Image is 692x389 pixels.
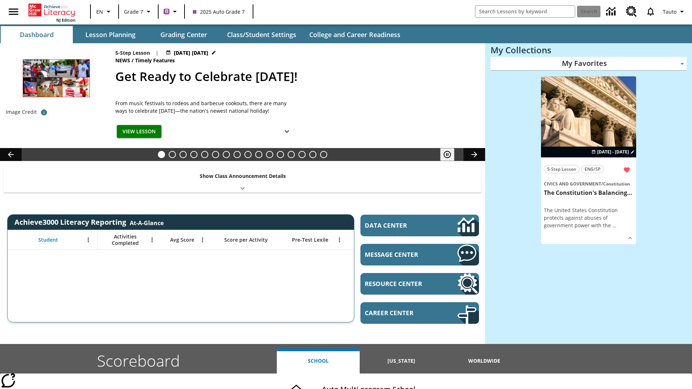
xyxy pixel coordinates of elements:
[132,57,134,64] span: /
[6,49,107,106] img: Photos of red foods and of people celebrating Juneteenth at parades, Opal's Walk, and at a rodeo.
[320,151,327,158] button: Slide 16 Point of View
[440,148,454,161] button: Pause
[212,151,219,158] button: Slide 6 Private! Keep Out!
[440,148,462,161] div: Pause
[174,49,208,57] span: [DATE] [DATE]
[663,8,677,15] span: Tauto
[147,234,158,245] button: Open Menu
[3,1,24,22] button: Open side menu
[124,8,143,15] span: Grade 7
[170,237,194,243] span: Avg Score
[117,125,161,138] button: View Lesson
[360,273,479,295] a: Resource Center, Will open in new tab
[475,6,575,17] input: search field
[443,348,526,374] button: Worldwide
[365,221,433,229] span: Data Center
[83,234,94,245] button: Open Menu
[360,348,443,374] button: [US_STATE]
[597,149,629,155] span: [DATE] - [DATE]
[622,2,641,21] a: Resource Center, Will open in new tab
[190,151,198,158] button: Slide 4 Time for Moon Rules?
[6,108,37,116] p: Image Credit
[14,217,164,227] span: Achieve3000 Literacy Reporting
[602,2,622,22] a: Data Center
[360,215,479,236] a: Data Center
[309,151,316,158] button: Slide 15 The Constitution's Balancing Act
[179,151,187,158] button: Slide 3 Free Returns: A Gain or a Drain?
[161,5,182,18] button: Boost Class color is purple. Change class color
[303,26,406,43] button: College and Career Readiness
[115,49,150,57] p: 5-Step Lesson
[298,151,306,158] button: Slide 14 Career Lesson
[93,5,116,18] button: Language: EN, Select a language
[491,57,687,71] div: My Favorites
[121,5,156,18] button: Grade: Grade 7, Select a grade
[255,151,262,158] button: Slide 10 Fashion Forward in Ancient Rome
[641,2,660,21] a: Notifications
[544,180,633,188] span: Topic: Civics and Government/Constitution
[244,151,252,158] button: Slide 9 Attack of the Terrifying Tomatoes
[547,165,576,173] span: 5-Step Lesson
[37,106,51,119] button: Image credit: Top, left to right: Aaron of L.A. Photography/Shutterstock; Aaron of L.A. Photograp...
[4,168,482,193] div: Show Class Announcement Details
[292,237,328,243] span: Pre-Test Lexile
[266,151,273,158] button: Slide 11 The Invasion of the Free CD
[200,172,286,180] p: Show Class Announcement Details
[544,189,633,197] h3: The Constitution's Balancing Act
[365,280,436,288] span: Resource Center
[148,26,220,43] button: Grading Center
[625,233,635,243] button: Show Details
[491,45,687,55] h3: My Collections
[360,244,479,265] a: Message Center
[234,151,241,158] button: Slide 8 Solar Power to the People
[115,99,296,115] div: From music festivals to rodeos and barbecue cookouts, there are many ways to celebrate [DATE]—the...
[277,348,360,374] button: School
[164,49,218,57] button: Jul 17 - Jun 30 Choose Dates
[585,165,600,173] span: ENG/SP
[158,151,165,158] button: Slide 1 Get Ready to Celebrate Juneteenth!
[280,125,294,138] button: Show Details
[115,67,476,86] h2: Get Ready to Celebrate Juneteenth!
[224,237,268,243] span: Score per Activity
[223,151,230,158] button: Slide 7 The Last Homesteaders
[334,234,345,245] button: Open Menu
[38,237,58,243] span: Student
[201,151,208,158] button: Slide 5 Cruise Ships: Making Waves
[365,250,436,259] span: Message Center
[74,26,146,43] button: Lesson Planning
[603,181,630,187] span: Constitution
[156,49,159,57] span: |
[288,151,295,158] button: Slide 13 Pre-release lesson
[115,57,132,64] span: News
[56,17,75,23] span: NJ Edition
[601,181,603,187] span: /
[135,57,176,64] span: Timely Features
[612,222,616,229] span: …
[221,26,302,43] button: Class/Student Settings
[115,99,296,115] span: From music festivals to rodeos and barbecue cookouts, there are many ways to celebrate Juneteenth...
[130,218,164,227] div: At-A-Glance
[96,8,103,15] span: EN
[590,149,636,155] button: Aug 24 - Aug 24 Choose Dates
[544,181,601,187] span: Civics and Government
[28,3,75,17] a: Home
[620,164,633,176] button: Remove from Favorites
[193,8,245,15] span: 2025 Auto Grade 7
[360,302,479,324] a: Career Center
[28,2,75,23] div: Home
[101,233,149,246] span: Activities Completed
[660,5,689,18] button: Profile/Settings
[365,309,436,317] span: Career Center
[277,151,284,158] button: Slide 12 Mixed Practice: Citing Evidence
[1,26,73,43] button: Dashboard
[541,76,636,245] div: lesson details
[544,165,580,173] button: 5-Step Lesson
[169,151,176,158] button: Slide 2 Back On Earth
[544,206,633,229] div: The United States Constitution protects against abuses of government power with the
[197,234,208,245] button: Open Menu
[463,148,485,161] button: Lesson carousel, Next
[165,7,168,16] span: B
[581,165,604,173] button: ENG/SP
